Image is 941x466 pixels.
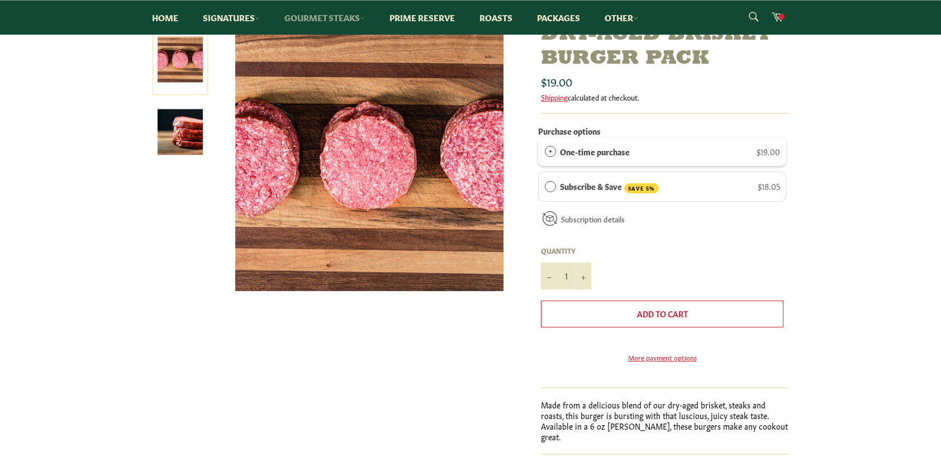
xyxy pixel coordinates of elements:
[541,263,558,289] button: Reduce item quantity by one
[624,183,659,194] span: SAVE 5%
[560,180,659,193] label: Subscribe & Save
[158,109,203,154] img: Dry-Aged Brisket Burger Pack
[560,145,630,158] label: One-time purchase
[468,1,524,35] a: Roasts
[538,125,601,136] label: Purchase options
[378,1,466,35] a: Prime Reserve
[541,73,572,89] span: $19.00
[541,353,783,362] a: More payment options
[541,23,789,71] h1: Dry-Aged Brisket Burger Pack
[637,308,688,319] span: Add to Cart
[235,23,503,291] img: Dry-Aged Brisket Burger Pack
[561,213,625,224] a: Subscription details
[141,1,189,35] a: Home
[192,1,271,35] a: Signatures
[758,180,780,192] span: $18.05
[545,180,556,192] div: Subscribe & Save
[593,1,649,35] a: Other
[541,400,789,443] p: Made from a delicious blend of our dry-aged brisket, steaks and roasts, this burger is bursting w...
[541,301,783,327] button: Add to Cart
[526,1,591,35] a: Packages
[757,146,780,157] span: $19.00
[273,1,376,35] a: Gourmet Steaks
[545,145,556,158] div: One-time purchase
[541,92,789,102] div: calculated at checkout.
[541,92,568,102] a: Shipping
[541,246,591,255] label: Quantity
[574,263,591,289] button: Increase item quantity by one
